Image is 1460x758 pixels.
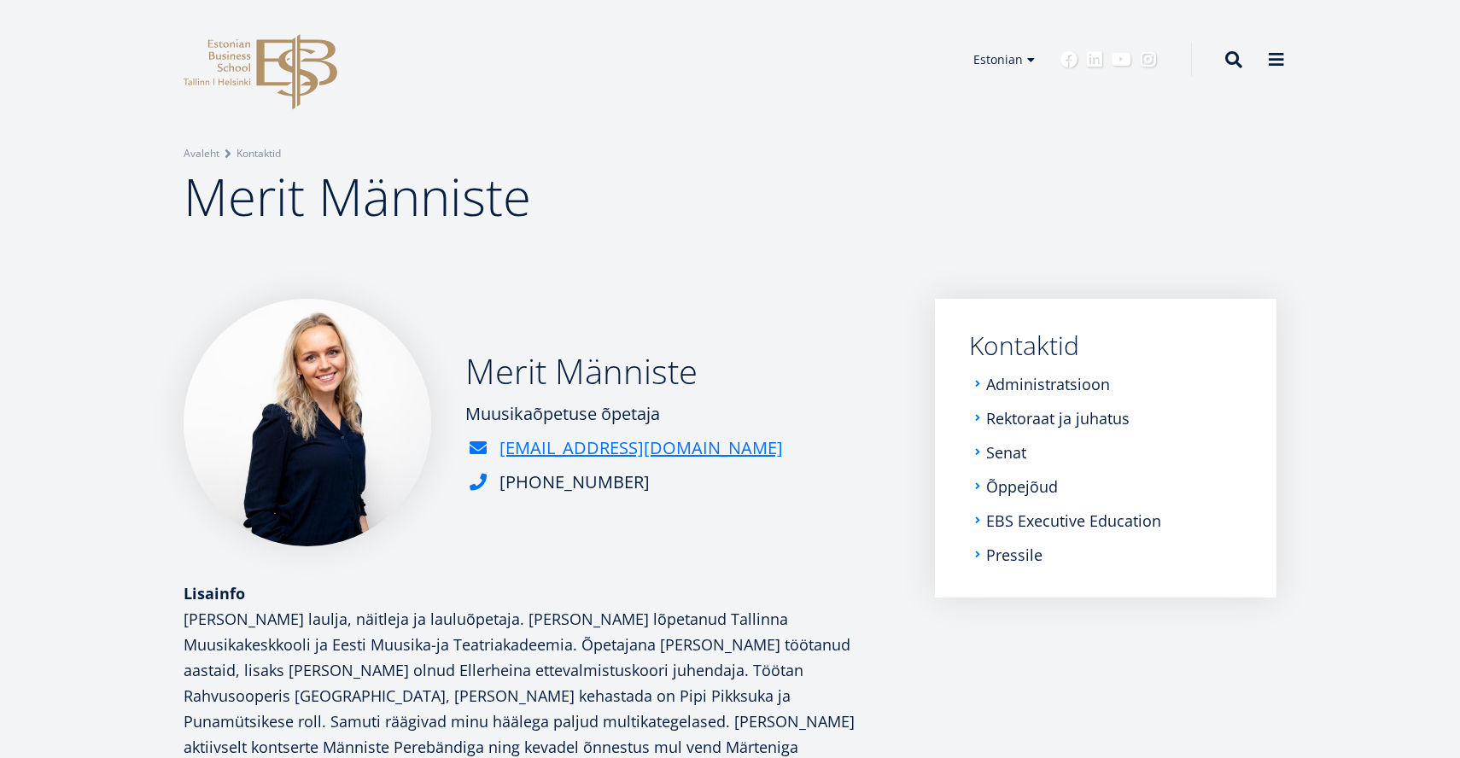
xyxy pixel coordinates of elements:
a: Õppejõud [986,478,1058,495]
div: [PHONE_NUMBER] [499,469,650,495]
img: a [184,299,431,546]
span: Merit Männiste [184,161,531,231]
a: Administratsioon [986,376,1110,393]
a: EBS Executive Education [986,512,1161,529]
a: Avaleht [184,145,219,162]
a: Pressile [986,546,1042,563]
div: Lisainfo [184,580,901,606]
a: Senat [986,444,1026,461]
a: [EMAIL_ADDRESS][DOMAIN_NAME] [499,435,783,461]
a: Kontaktid [237,145,281,162]
a: Facebook [1060,51,1077,68]
a: Kontaktid [969,333,1242,359]
a: Rektoraat ja juhatus [986,410,1130,427]
a: Youtube [1112,51,1131,68]
h2: Merit Männiste [465,350,783,393]
div: Muusikaõpetuse õpetaja [465,401,783,427]
a: Linkedin [1086,51,1103,68]
a: Instagram [1140,51,1157,68]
